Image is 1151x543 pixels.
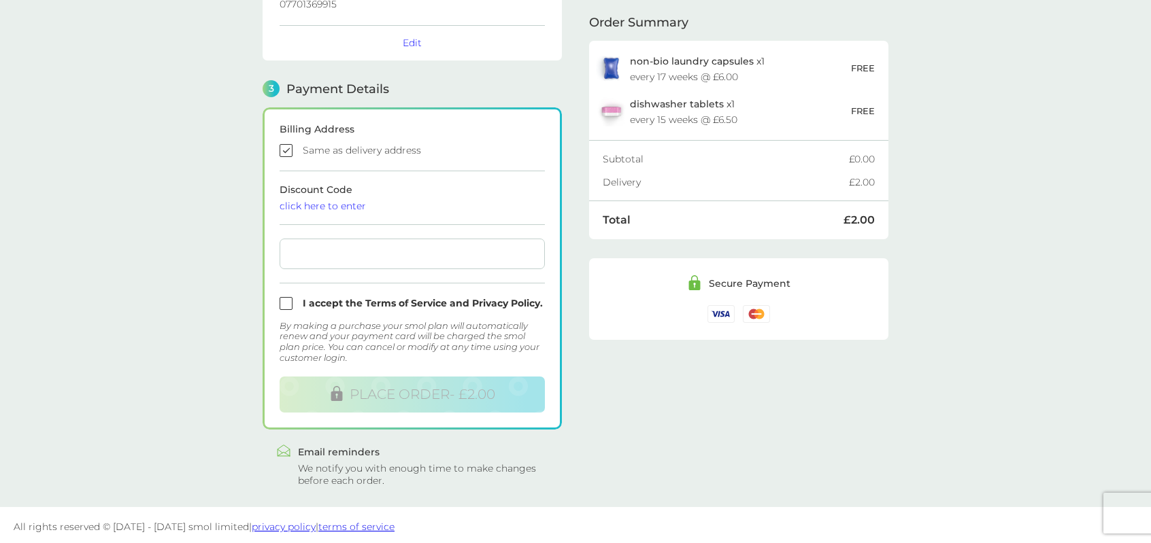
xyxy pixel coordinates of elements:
[298,447,548,457] div: Email reminders
[280,376,545,413] button: PLACE ORDER- £2.00
[403,37,422,49] button: Edit
[630,55,754,67] span: non-bio laundry capsules
[630,56,765,67] p: x 1
[844,215,875,226] div: £2.00
[286,83,389,95] span: Payment Details
[298,462,548,487] div: We notify you with enough time to make changes before each order.
[350,386,495,402] span: PLACE ORDER - £2.00
[603,177,849,187] div: Delivery
[707,305,735,322] img: /assets/icons/cards/visa.svg
[280,183,545,211] span: Discount Code
[849,154,875,164] div: £0.00
[630,72,738,82] div: every 17 weeks @ £6.00
[851,104,875,118] p: FREE
[280,201,545,211] div: click here to enter
[252,521,316,533] a: privacy policy
[285,248,539,260] iframe: Secure card payment input frame
[851,61,875,75] p: FREE
[630,98,724,110] span: dishwasher tablets
[709,279,790,288] div: Secure Payment
[603,215,844,226] div: Total
[743,305,770,322] img: /assets/icons/cards/mastercard.svg
[263,80,280,97] span: 3
[318,521,395,533] a: terms of service
[589,16,688,29] span: Order Summary
[849,177,875,187] div: £2.00
[280,124,545,134] div: Billing Address
[280,321,545,363] div: By making a purchase your smol plan will automatically renew and your payment card will be charge...
[630,99,735,109] p: x 1
[630,115,737,124] div: every 15 weeks @ £6.50
[603,154,849,164] div: Subtotal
